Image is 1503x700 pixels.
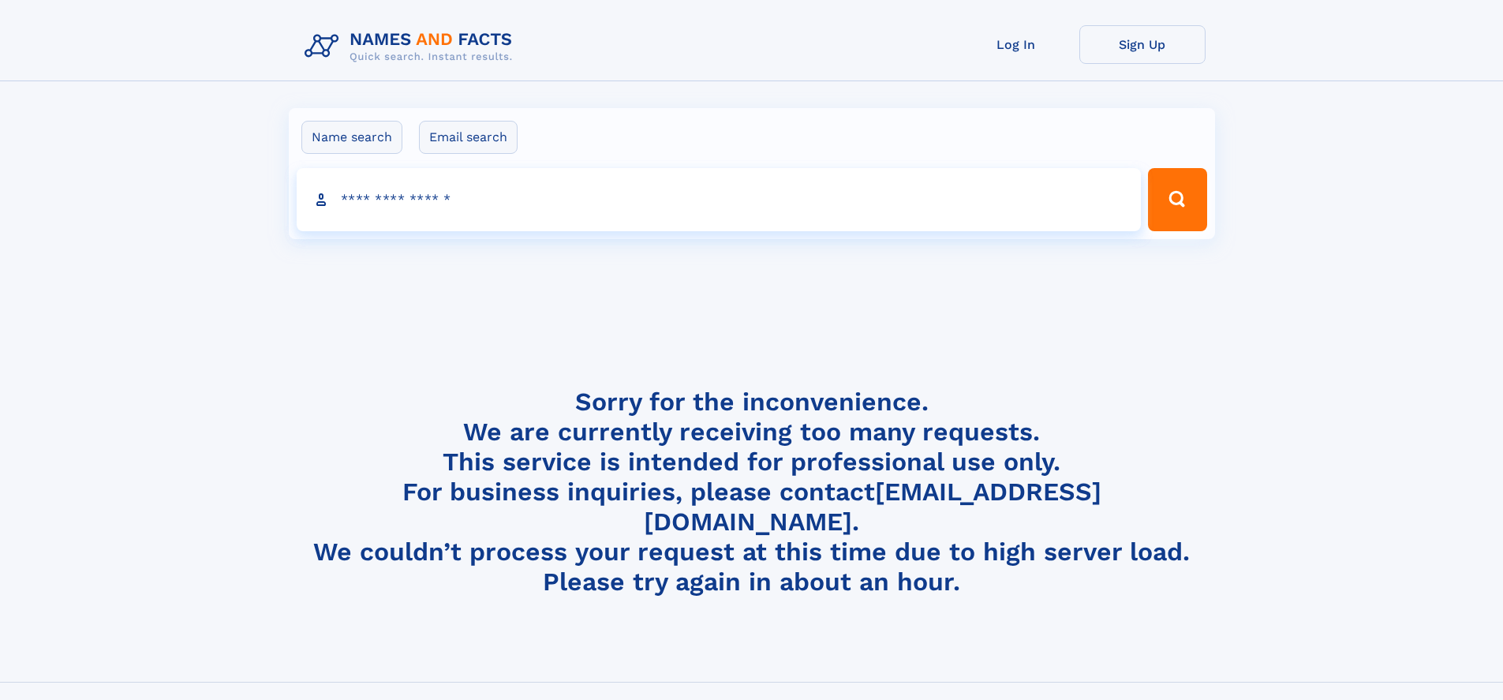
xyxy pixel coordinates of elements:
[644,477,1101,537] a: [EMAIL_ADDRESS][DOMAIN_NAME]
[298,387,1206,597] h4: Sorry for the inconvenience. We are currently receiving too many requests. This service is intend...
[1148,168,1206,231] button: Search Button
[1079,25,1206,64] a: Sign Up
[419,121,518,154] label: Email search
[301,121,402,154] label: Name search
[953,25,1079,64] a: Log In
[297,168,1142,231] input: search input
[298,25,525,68] img: Logo Names and Facts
